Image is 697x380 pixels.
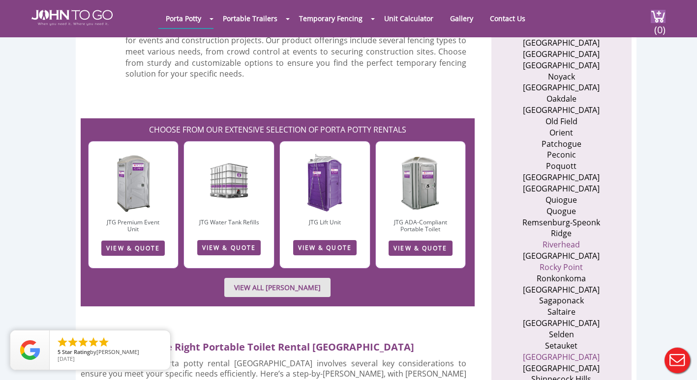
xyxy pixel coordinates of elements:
li: Ronkonkoma [514,273,609,284]
span: by [58,349,162,356]
li: Old Field [514,116,609,127]
li:  [88,336,99,348]
a: Gallery [443,9,481,28]
a: JTG Water Tank Refills [199,218,259,226]
span: [DATE] [58,355,75,362]
li: [GEOGRAPHIC_DATA] [514,37,609,49]
li: Orient [514,127,609,138]
a: Rocky Point [540,262,583,272]
li: Peconic [514,149,609,161]
img: JTG-Water-Tank.jpg [209,154,249,213]
a: Unit Calculator [377,9,441,28]
li: [GEOGRAPHIC_DATA] [514,183,609,194]
span: Star Rating [62,348,90,355]
li: [GEOGRAPHIC_DATA] [514,82,609,93]
li: Noyack [514,71,609,82]
li: Saltaire [514,306,609,318]
li: [GEOGRAPHIC_DATA] [514,49,609,60]
img: JTG-ADA-Compliant-Portable-Toilet.png [396,154,445,213]
span: [PERSON_NAME] [96,348,139,355]
li: Setauket [514,340,609,352]
a: JTG Premium Event Unit [107,218,159,233]
a: Riverhead [543,239,580,250]
h2: CHOOSE FROM OUR EXTENSIVE SELECTION OF PORTA POTTY RENTALS [86,118,470,136]
li:  [67,336,79,348]
li: [GEOGRAPHIC_DATA] [514,284,609,296]
li: Patchogue [514,138,609,150]
a: JTG Lift Unit [309,218,341,226]
a: VIEW & QUOTE [101,241,165,256]
h2: How to Choose the Right Portable Toilet Rental [GEOGRAPHIC_DATA] [81,336,475,353]
li:  [77,336,89,348]
img: Review Rating [20,340,40,360]
img: LK-1.jpg [306,154,343,213]
li: [GEOGRAPHIC_DATA] [514,318,609,329]
span: 5 [58,348,61,355]
li: Poquott [514,161,609,172]
li: [GEOGRAPHIC_DATA] [514,250,609,262]
li: Oakdale [514,93,609,105]
li: [GEOGRAPHIC_DATA] [514,363,609,374]
li:  [57,336,68,348]
li: [GEOGRAPHIC_DATA] [514,172,609,183]
li: Sagaponack [514,295,609,306]
li: Quiogue [514,194,609,206]
li: Ridge [514,228,609,239]
li: [GEOGRAPHIC_DATA] [514,60,609,71]
button: Live Chat [658,341,697,380]
a: Portable Trailers [215,9,285,28]
li: Selden [514,329,609,340]
li: Remsenburg-Speonk [514,217,609,228]
img: JOHN to go [31,10,113,26]
img: PEU.jpg [115,154,152,213]
img: cart a [651,10,666,23]
a: Porta Potty [158,9,209,28]
a: VIEW & QUOTE [197,240,261,255]
a: [GEOGRAPHIC_DATA] [523,352,600,362]
p: We offer an extensive range of temporary and portable fences tailored for events and construction... [125,24,466,80]
li: Quogue [514,206,609,217]
a: Contact Us [483,9,533,28]
a: VIEW ALL [PERSON_NAME] [224,278,331,297]
span: (0) [654,15,666,36]
a: VIEW & QUOTE [293,240,357,255]
li:  [98,336,110,348]
a: JTG ADA-Compliant Portable Toilet [394,218,447,233]
a: VIEW & QUOTE [389,241,452,256]
li: [GEOGRAPHIC_DATA] [514,105,609,116]
a: Temporary Fencing [292,9,370,28]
